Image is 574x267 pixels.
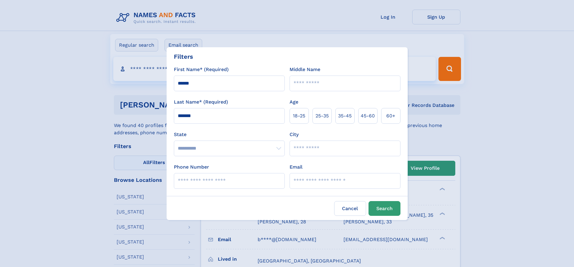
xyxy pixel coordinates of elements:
[334,201,366,216] label: Cancel
[293,112,305,120] span: 18‑25
[174,163,209,171] label: Phone Number
[174,131,285,138] label: State
[338,112,352,120] span: 35‑45
[290,163,303,171] label: Email
[174,52,193,61] div: Filters
[369,201,400,216] button: Search
[290,66,320,73] label: Middle Name
[174,66,229,73] label: First Name* (Required)
[290,131,299,138] label: City
[315,112,329,120] span: 25‑35
[386,112,395,120] span: 60+
[361,112,375,120] span: 45‑60
[290,98,298,106] label: Age
[174,98,228,106] label: Last Name* (Required)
